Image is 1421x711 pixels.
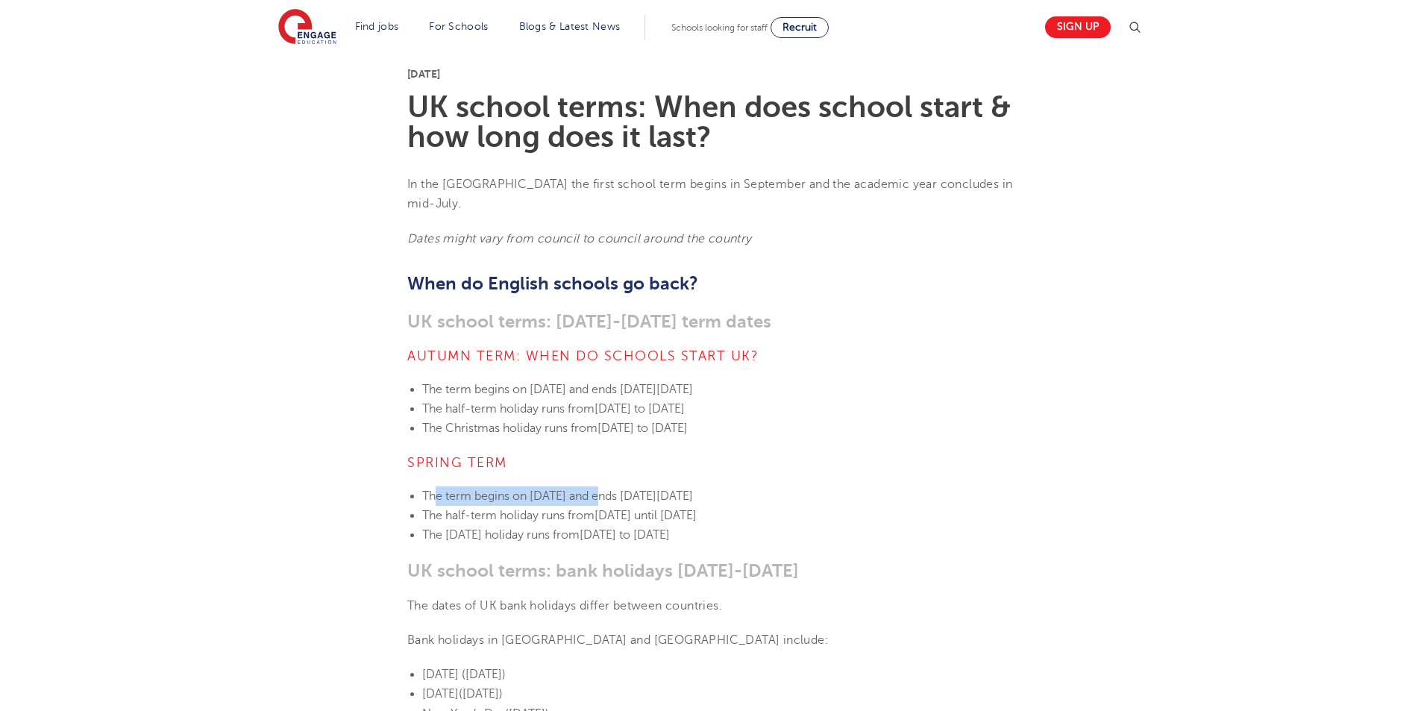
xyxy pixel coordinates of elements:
a: Sign up [1045,16,1111,38]
span: The [DATE] holiday runs from [422,528,580,542]
span: Bank holidays in [GEOGRAPHIC_DATA] and [GEOGRAPHIC_DATA] include: [407,633,829,647]
a: Find jobs [355,21,399,32]
span: Spring term [407,455,507,470]
span: The half-term holiday runs from [422,402,595,416]
span: UK school terms: bank holidays [DATE]-[DATE] [407,560,799,581]
span: [DATE] and ends [DATE][DATE] [530,489,693,503]
p: [DATE] [407,69,1014,79]
span: The term begins on [422,383,527,396]
span: [DATE] to [DATE] [597,422,688,435]
h1: UK school terms: When does school start & how long does it last? [407,93,1014,152]
span: The Christmas holiday runs from [422,422,597,435]
span: Recruit [782,22,817,33]
span: UK school terms: [DATE]-[DATE] term dates [407,311,771,332]
em: Dates might vary from council to council around the country [407,232,752,245]
span: Autumn term: When do schools start UK? [407,348,759,363]
span: Schools looking for staff [671,22,768,33]
span: ([DATE]) [462,668,506,681]
span: [DATE] to [DATE] [595,402,685,416]
span: In the [GEOGRAPHIC_DATA] the first school term begins in September and the academic year conclude... [407,178,1012,210]
span: [DATE] until [DATE] [595,509,697,522]
span: [DATE] and ends [DATE][DATE] [530,383,693,396]
span: [DATE] [422,687,459,701]
img: Engage Education [278,9,336,46]
a: Blogs & Latest News [519,21,621,32]
span: The term begins on [422,489,527,503]
span: ([DATE]) [459,687,503,701]
span: [DATE] [422,668,459,681]
span: The half-term holiday runs from [422,509,595,522]
h2: When do English schools go back? [407,271,1014,296]
a: Recruit [771,17,829,38]
span: [DATE] to [DATE] [580,528,670,542]
a: For Schools [429,21,488,32]
span: The dates of UK bank holidays differ between countries. [407,599,722,613]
